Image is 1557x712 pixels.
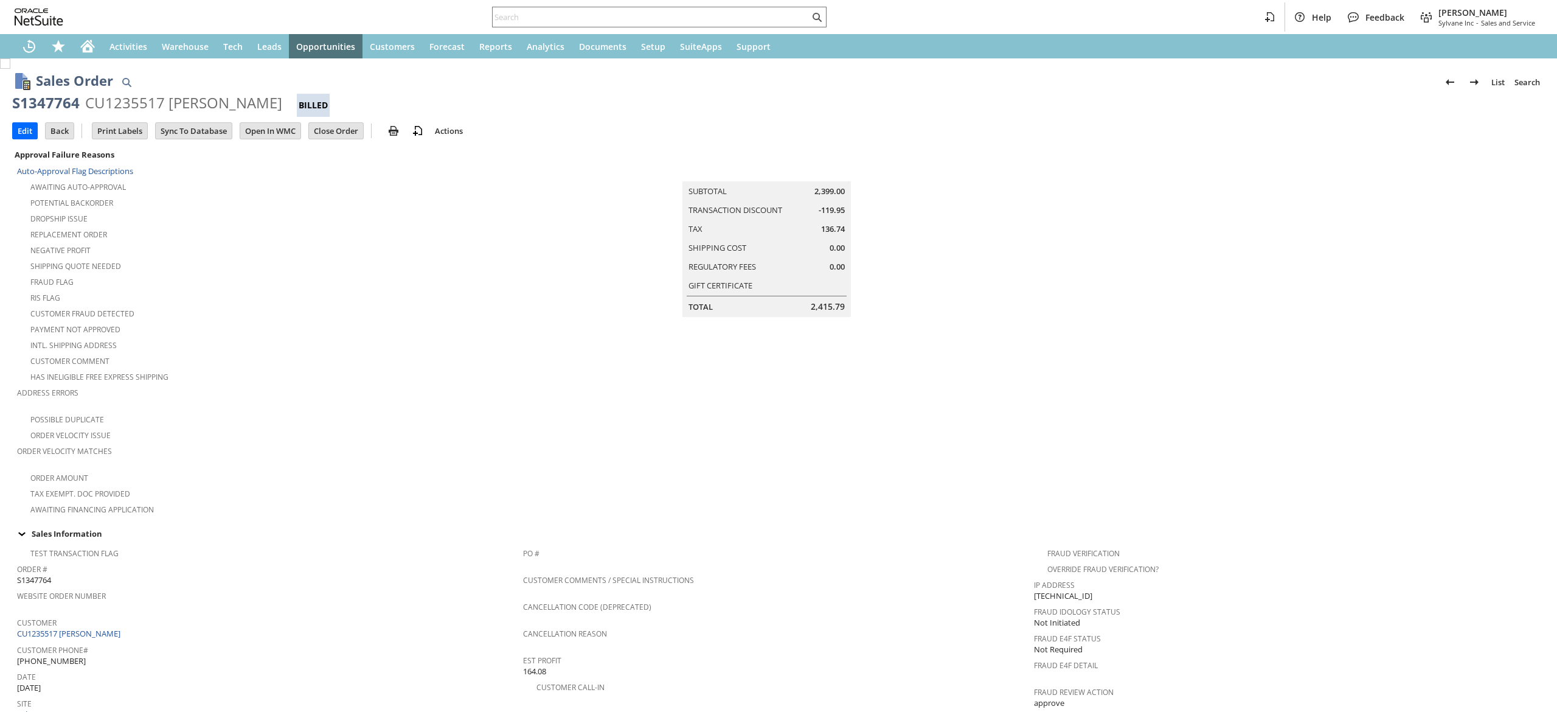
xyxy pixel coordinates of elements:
a: Regulatory Fees [688,261,756,272]
div: CU1235517 [PERSON_NAME] [85,93,282,113]
a: Fraud Idology Status [1034,607,1120,617]
div: Shortcuts [44,34,73,58]
a: Customer Call-in [536,682,605,693]
span: Leads [257,41,282,52]
span: 136.74 [821,223,845,235]
a: Documents [572,34,634,58]
span: Activities [109,41,147,52]
a: Cancellation Reason [523,629,607,639]
img: Previous [1443,75,1457,89]
a: Test Transaction Flag [30,548,119,559]
a: Awaiting Financing Application [30,504,154,515]
a: Potential Backorder [30,198,113,208]
a: Actions [430,125,468,136]
a: Dropship Issue [30,214,88,224]
a: Date [17,672,36,682]
div: Billed [297,94,330,117]
a: CU1235517 [PERSON_NAME] [17,628,123,639]
a: Awaiting Auto-Approval [30,182,126,192]
a: Setup [634,34,673,58]
a: Tech [216,34,250,58]
td: Sales Information [12,526,1545,542]
a: Order Amount [30,473,88,483]
div: Approval Failure Reasons [12,147,518,162]
span: 2,415.79 [811,301,845,313]
span: Not Required [1034,644,1083,655]
span: 2,399.00 [814,186,845,197]
span: SuiteApps [680,41,722,52]
svg: Recent Records [22,39,36,54]
svg: Home [80,39,95,54]
a: Replacement Order [30,229,107,240]
a: Address Errors [17,388,78,398]
span: [TECHNICAL_ID] [1034,590,1092,602]
a: Total [688,301,713,312]
span: Analytics [527,41,564,52]
svg: logo [15,9,63,26]
a: Shipping Cost [688,242,746,253]
span: S1347764 [17,574,51,586]
a: Est Profit [523,655,561,666]
a: Fraud Flag [30,277,74,287]
span: -119.95 [819,204,845,216]
a: Fraud E4F Status [1034,633,1101,644]
span: Forecast [429,41,465,52]
img: Next [1467,75,1482,89]
a: Analytics [519,34,572,58]
a: RIS flag [30,293,60,303]
a: Reports [472,34,519,58]
a: IP Address [1034,580,1075,590]
span: Sylvane Inc [1438,18,1474,27]
a: Payment not approved [30,324,120,335]
a: Customer Phone# [17,645,88,655]
a: Intl. Shipping Address [30,340,117,351]
input: Edit [13,123,37,139]
span: Setup [641,41,665,52]
a: Transaction Discount [688,204,782,215]
a: Recent Records [15,34,44,58]
span: Opportunities [296,41,355,52]
input: Print Labels [92,123,147,139]
a: Negative Profit [30,245,91,256]
a: Possible Duplicate [30,414,104,425]
a: Order # [17,564,47,574]
a: Order Velocity Issue [30,430,111,441]
a: Activities [102,34,154,58]
a: Override Fraud Verification? [1047,564,1159,574]
span: Help [1312,12,1331,23]
span: Not Initiated [1034,617,1080,629]
a: Support [729,34,778,58]
span: Customers [370,41,415,52]
a: Forecast [422,34,472,58]
a: Tax Exempt. Doc Provided [30,489,130,499]
div: S1347764 [12,93,80,113]
a: Fraud Review Action [1034,687,1114,697]
a: Home [73,34,102,58]
a: SuiteApps [673,34,729,58]
a: Opportunities [289,34,362,58]
span: 164.08 [523,666,546,677]
img: print.svg [386,124,401,138]
a: Site [17,699,32,709]
span: - [1476,18,1479,27]
input: Close Order [309,123,363,139]
span: [DATE] [17,682,41,694]
a: List [1486,72,1510,92]
span: Feedback [1365,12,1404,23]
span: 0.00 [830,242,845,254]
a: Customer Fraud Detected [30,309,134,319]
h1: Sales Order [36,71,113,91]
span: Documents [579,41,626,52]
a: Leads [250,34,289,58]
a: PO # [523,548,539,559]
img: Quick Find [119,75,134,89]
a: Search [1510,72,1545,92]
span: Tech [223,41,243,52]
a: Shipping Quote Needed [30,261,121,271]
a: Website Order Number [17,591,106,601]
a: Subtotal [688,186,727,197]
a: Customer Comment [30,356,109,366]
span: [PERSON_NAME] [1438,7,1535,18]
a: Cancellation Code (deprecated) [523,602,651,612]
a: Tax [688,223,702,234]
